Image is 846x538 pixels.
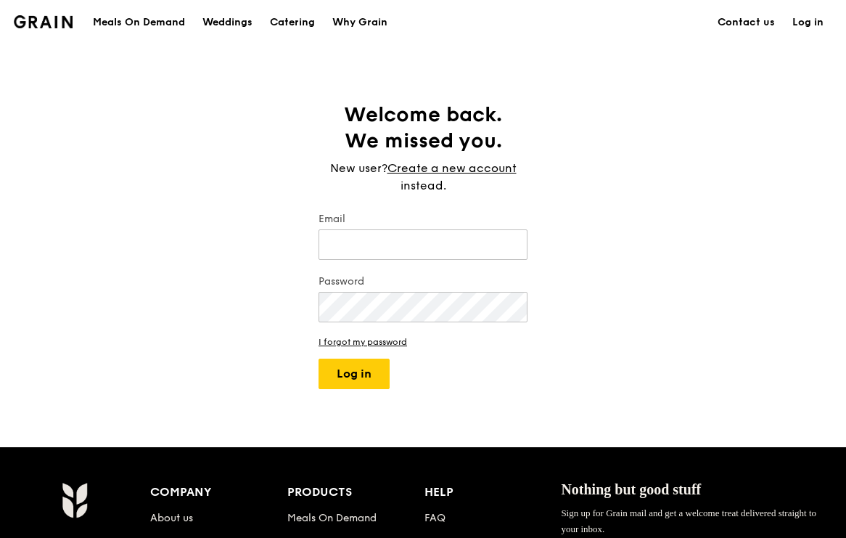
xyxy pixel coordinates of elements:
a: Catering [261,1,324,44]
button: Log in [319,359,390,389]
span: Sign up for Grain mail and get a welcome treat delivered straight to your inbox. [561,508,816,534]
h1: Welcome back. We missed you. [319,102,527,154]
div: Weddings [202,1,252,44]
a: About us [150,512,193,524]
a: Why Grain [324,1,396,44]
label: Password [319,274,527,289]
div: Why Grain [332,1,387,44]
div: Catering [270,1,315,44]
div: Help [424,482,562,502]
a: FAQ [424,512,445,524]
div: Products [287,482,424,502]
div: Meals On Demand [93,1,185,44]
span: Nothing but good stuff [561,481,701,497]
a: Log in [784,1,832,44]
a: Create a new account [387,160,517,177]
img: Grain [62,482,87,518]
span: New user? [330,161,387,175]
a: Meals On Demand [287,512,377,524]
a: Weddings [194,1,261,44]
a: I forgot my password [319,337,527,347]
img: Grain [14,15,73,28]
span: instead. [401,179,446,192]
label: Email [319,212,527,227]
a: Contact us [709,1,784,44]
div: Company [150,482,287,502]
